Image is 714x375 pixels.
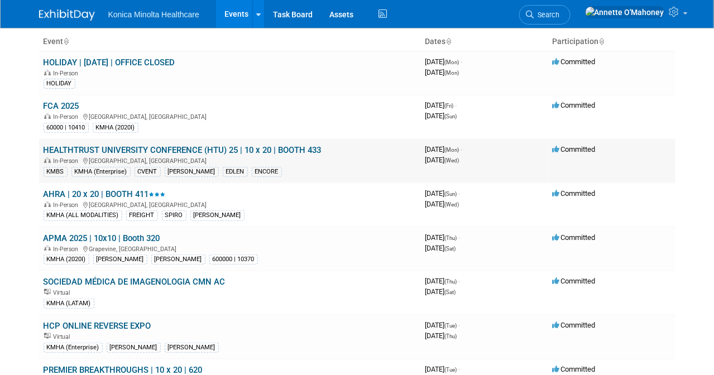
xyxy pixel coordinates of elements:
a: FCA 2025 [44,101,79,111]
span: Committed [553,101,596,109]
span: [DATE] [425,189,461,198]
span: In-Person [54,113,82,121]
span: Konica Minolta Healthcare [108,10,199,19]
span: [DATE] [425,200,459,208]
span: - [459,321,461,329]
div: KMBS [44,167,68,177]
span: [DATE] [425,145,463,153]
span: [DATE] [425,101,457,109]
a: HEALTHTRUST UNIVERSITY CONFERENCE (HTU) 25 | 10 x 20 | BOOTH 433 [44,145,322,155]
span: Search [534,11,560,19]
div: SPIRO [162,210,186,220]
span: (Thu) [445,333,457,339]
span: - [459,189,461,198]
div: HOLIDAY [44,79,75,89]
span: Committed [553,233,596,242]
span: (Thu) [445,278,457,285]
span: In-Person [54,157,82,165]
span: [DATE] [425,244,456,252]
span: (Sun) [445,191,457,197]
th: Event [39,32,421,51]
a: SOCIEDAD MÉDICA DE IMAGENOLOGIA CMN AC [44,277,226,287]
span: [DATE] [425,112,457,120]
div: FREIGHT [126,210,158,220]
span: (Wed) [445,201,459,208]
div: [PERSON_NAME] [151,254,205,265]
div: KMHA (ALL MODALITIES) [44,210,122,220]
img: In-Person Event [44,113,51,119]
a: AHRA | 20 x 20 | BOOTH 411 [44,189,166,199]
span: [DATE] [425,277,461,285]
span: (Sat) [445,289,456,295]
div: Grapevine, [GEOGRAPHIC_DATA] [44,244,416,253]
span: [DATE] [425,156,459,164]
div: [GEOGRAPHIC_DATA], [GEOGRAPHIC_DATA] [44,200,416,209]
div: KMHA (LATAM) [44,299,94,309]
span: [DATE] [425,287,456,296]
img: In-Person Event [44,246,51,251]
a: Search [519,5,571,25]
div: [PERSON_NAME] [93,254,147,265]
div: [PERSON_NAME] [165,167,219,177]
div: CVENT [135,167,161,177]
img: In-Person Event [44,157,51,163]
a: Sort by Start Date [446,37,452,46]
span: [DATE] [425,365,461,373]
span: [DATE] [425,57,463,66]
div: [PERSON_NAME] [165,343,219,353]
div: 60000 | 10410 [44,123,89,133]
span: - [456,101,457,109]
div: 600000 | 10370 [209,254,258,265]
img: Virtual Event [44,289,51,295]
th: Participation [548,32,675,51]
a: APMA 2025 | 10x10 | Booth 320 [44,233,160,243]
span: In-Person [54,201,82,209]
span: - [459,365,461,373]
span: [DATE] [425,321,461,329]
span: In-Person [54,246,82,253]
div: KMHA (Enterprise) [71,167,131,177]
span: - [461,145,463,153]
img: Annette O'Mahoney [585,6,665,18]
span: (Wed) [445,157,459,164]
span: In-Person [54,70,82,77]
span: Committed [553,145,596,153]
div: [PERSON_NAME] [190,210,245,220]
span: (Sat) [445,246,456,252]
div: EDLEN [223,167,248,177]
span: [DATE] [425,233,461,242]
a: Sort by Event Name [64,37,69,46]
span: Committed [553,277,596,285]
div: KMHA (2020I) [44,254,89,265]
span: (Tue) [445,323,457,329]
span: [DATE] [425,68,459,76]
span: (Tue) [445,367,457,373]
a: Sort by Participation Type [599,37,605,46]
span: Virtual [54,289,74,296]
div: KMHA (Enterprise) [44,343,103,353]
div: [GEOGRAPHIC_DATA], [GEOGRAPHIC_DATA] [44,156,416,165]
span: - [461,57,463,66]
a: PREMIER BREAKTHROUGHS | 10 x 20 | 620 [44,365,203,375]
span: Committed [553,189,596,198]
span: - [459,277,461,285]
span: (Thu) [445,235,457,241]
span: [DATE] [425,331,457,340]
a: HOLIDAY | [DATE] | OFFICE CLOSED [44,57,175,68]
div: [GEOGRAPHIC_DATA], [GEOGRAPHIC_DATA] [44,112,416,121]
div: KMHA (2020I) [93,123,138,133]
div: ENCORE [252,167,282,177]
span: (Mon) [445,70,459,76]
span: (Mon) [445,147,459,153]
span: (Sun) [445,113,457,119]
span: Committed [553,57,596,66]
span: Virtual [54,333,74,340]
span: - [459,233,461,242]
img: Virtual Event [44,333,51,339]
img: ExhibitDay [39,9,95,21]
img: In-Person Event [44,201,51,207]
th: Dates [421,32,548,51]
span: (Fri) [445,103,454,109]
a: HCP ONLINE REVERSE EXPO [44,321,151,331]
img: In-Person Event [44,70,51,75]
